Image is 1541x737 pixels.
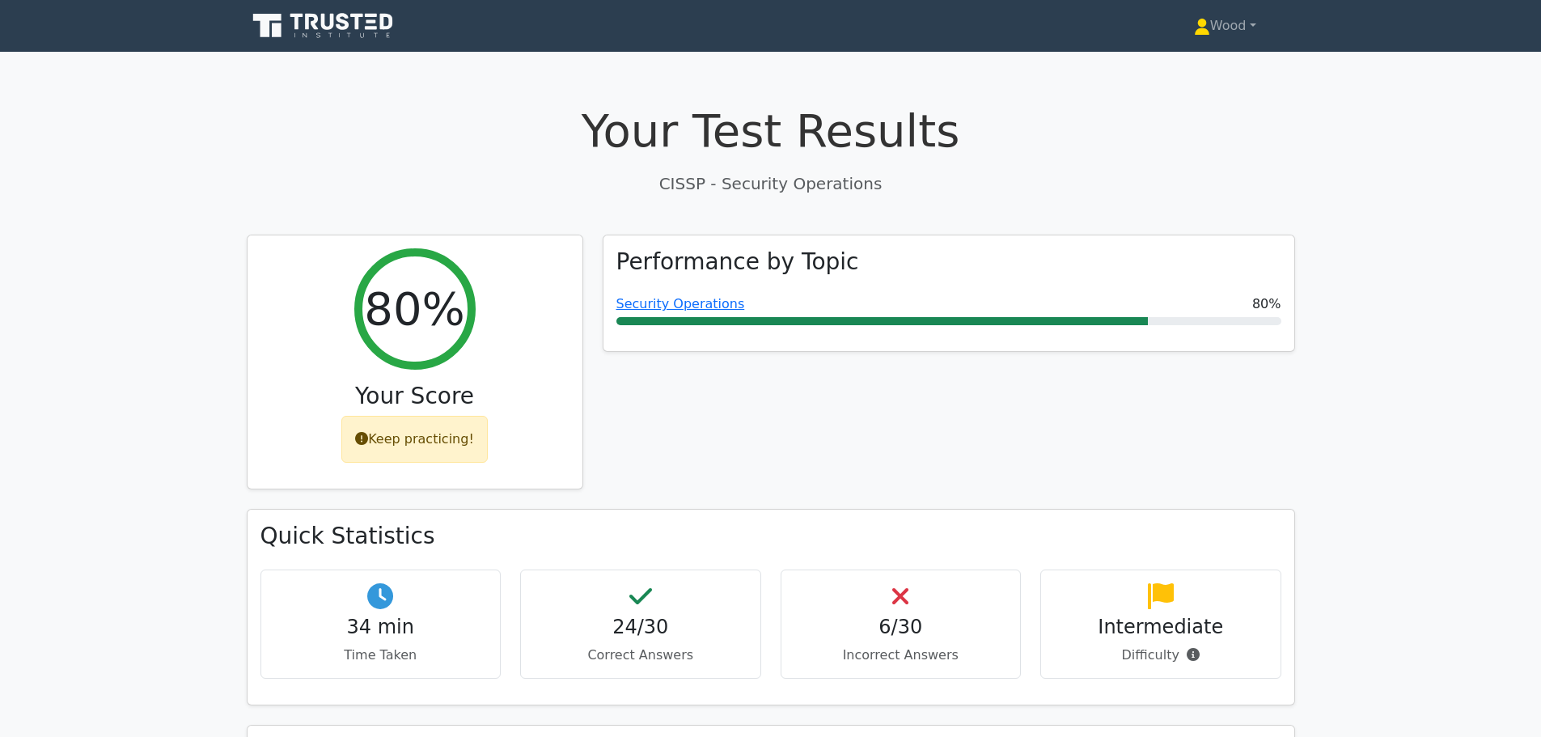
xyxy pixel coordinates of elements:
h2: 80% [364,282,464,336]
p: Correct Answers [534,646,747,665]
p: Time Taken [274,646,488,665]
h3: Your Score [260,383,569,410]
a: Wood [1155,10,1295,42]
h3: Performance by Topic [616,248,859,276]
p: Incorrect Answers [794,646,1008,665]
h4: 34 min [274,616,488,639]
h1: Your Test Results [247,104,1295,158]
h4: 6/30 [794,616,1008,639]
h4: Intermediate [1054,616,1268,639]
div: Keep practicing! [341,416,488,463]
a: Security Operations [616,296,745,311]
p: CISSP - Security Operations [247,172,1295,196]
span: 80% [1252,294,1281,314]
p: Difficulty [1054,646,1268,665]
h3: Quick Statistics [260,523,1281,550]
h4: 24/30 [534,616,747,639]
